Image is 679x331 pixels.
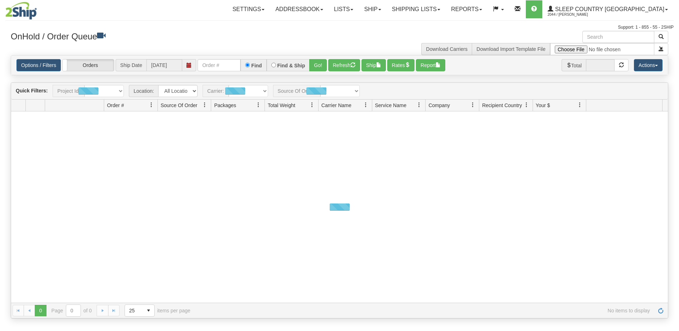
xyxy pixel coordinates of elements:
label: Orders [63,59,114,71]
button: Report [416,59,445,71]
span: Location: [129,85,158,97]
a: Options / Filters [16,59,61,71]
img: logo2044.jpg [5,2,37,20]
a: Addressbook [270,0,329,18]
iframe: chat widget [663,129,678,202]
a: Lists [329,0,359,18]
span: Sleep Country [GEOGRAPHIC_DATA] [553,6,664,12]
a: Service Name filter column settings [413,99,425,111]
span: Page 0 [35,305,46,316]
button: Search [654,31,668,43]
a: Carrier Name filter column settings [360,99,372,111]
div: Support: 1 - 855 - 55 - 2SHIP [5,24,674,30]
span: Service Name [375,102,407,109]
a: Your $ filter column settings [574,99,586,111]
a: Source Of Order filter column settings [199,99,211,111]
span: 2044 / [PERSON_NAME] [548,11,601,18]
label: Quick Filters: [16,87,48,94]
a: Company filter column settings [467,99,479,111]
span: Page of 0 [52,304,92,317]
a: Order # filter column settings [145,99,157,111]
button: Go! [309,59,327,71]
a: Sleep Country [GEOGRAPHIC_DATA] 2044 / [PERSON_NAME] [542,0,673,18]
input: Search [582,31,654,43]
span: Total [562,59,586,71]
button: Ship [362,59,386,71]
span: select [143,305,154,316]
input: Order # [198,59,241,71]
a: Download Carriers [426,46,467,52]
span: Your $ [536,102,550,109]
a: Refresh [655,305,666,316]
span: Packages [214,102,236,109]
label: Find [251,63,262,68]
span: Page sizes drop down [125,304,155,317]
a: Settings [227,0,270,18]
span: Order # [107,102,124,109]
span: No items to display [200,308,650,313]
button: Refresh [328,59,360,71]
span: items per page [125,304,190,317]
a: Recipient Country filter column settings [520,99,533,111]
span: Company [428,102,450,109]
span: Recipient Country [482,102,522,109]
button: Rates [387,59,415,71]
span: Carrier Name [321,102,351,109]
a: Reports [446,0,488,18]
a: Shipping lists [387,0,446,18]
span: 25 [129,307,139,314]
span: Total Weight [268,102,295,109]
span: Source Of Order [161,102,198,109]
h3: OnHold / Order Queue [11,31,334,41]
a: Total Weight filter column settings [306,99,318,111]
div: grid toolbar [11,83,668,100]
input: Import [550,43,654,55]
button: Actions [634,59,663,71]
span: Ship Date [116,59,146,71]
label: Find & Ship [277,63,305,68]
a: Download Import Template File [476,46,545,52]
a: Ship [359,0,386,18]
a: Packages filter column settings [252,99,265,111]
